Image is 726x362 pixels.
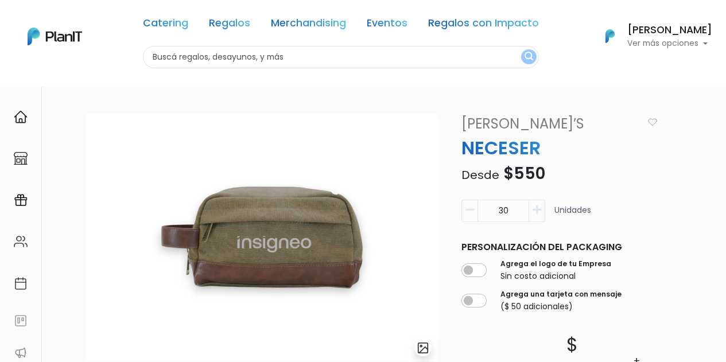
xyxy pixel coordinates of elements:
a: Catering [143,18,188,32]
img: people-662611757002400ad9ed0e3c099ab2801c6687ba6c219adb57efc949bc21e19d.svg [14,235,28,248]
p: Sin costo adicional [500,270,611,282]
span: $550 [503,162,545,185]
p: Unidades [554,204,591,227]
img: PlanIt Logo [28,28,82,45]
img: home-e721727adea9d79c4d83392d1f703f7f8bce08238fde08b1acbfd93340b81755.svg [14,110,28,124]
button: PlanIt Logo [PERSON_NAME] Ver más opciones [591,21,712,51]
img: marketplace-4ceaa7011d94191e9ded77b95e3339b90024bf715f7c57f8cf31f2d8c509eaba.svg [14,151,28,165]
p: Ver más opciones [627,40,712,48]
img: calendar-87d922413cdce8b2cf7b7f5f62616a5cf9e4887200fb71536465627b3292af00.svg [14,277,28,290]
img: campaigns-02234683943229c281be62815700db0a1741e53638e28bf9629b52c665b00959.svg [14,193,28,207]
p: NECESER [455,134,664,162]
a: Merchandising [271,18,346,32]
span: Desde [461,167,499,183]
a: Eventos [367,18,407,32]
p: ($ 50 adicionales) [500,301,622,313]
a: Regalos con Impacto [428,18,539,32]
h6: [PERSON_NAME] [627,25,712,36]
label: Agrega una tarjeta con mensaje [500,289,622,299]
img: search_button-432b6d5273f82d61273b3651a40e1bd1b912527efae98b1b7a1b2c0702e16a8d.svg [525,52,533,63]
p: Personalización del packaging [461,240,657,254]
a: Regalos [209,18,250,32]
img: feedback-78b5a0c8f98aac82b08bfc38622c3050aee476f2c9584af64705fc4e61158814.svg [14,314,28,328]
img: PlanIt Logo [597,24,623,49]
input: Buscá regalos, desayunos, y más [143,46,539,68]
img: partners-52edf745621dab592f3b2c58e3bca9d71375a7ef29c3b500c9f145b62cc070d4.svg [14,346,28,360]
img: gallery-light [417,341,430,355]
label: Agrega el logo de tu Empresa [500,259,611,269]
img: 2000___2000-Photoroom__54_.jpg [86,114,438,361]
img: heart_icon [648,118,657,126]
a: [PERSON_NAME]’s [455,114,647,134]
